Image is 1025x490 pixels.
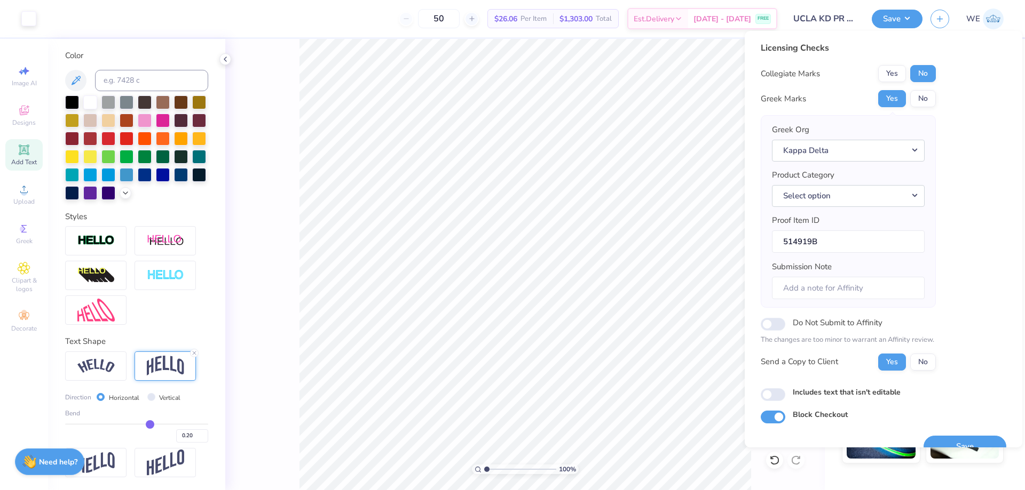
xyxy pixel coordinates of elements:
[65,50,208,62] div: Color
[761,42,936,54] div: Licensing Checks
[12,79,37,87] span: Image AI
[11,324,37,333] span: Decorate
[693,13,751,25] span: [DATE] - [DATE]
[793,409,848,420] label: Block Checkout
[872,10,922,28] button: Save
[924,436,1006,457] button: Save
[910,65,936,82] button: No
[494,13,517,25] span: $26.06
[772,140,925,162] button: Kappa Delta
[983,9,1004,29] img: Werrine Empeynado
[793,316,882,330] label: Do Not Submit to Affinity
[772,124,809,136] label: Greek Org
[12,118,36,127] span: Designs
[16,237,33,245] span: Greek
[418,9,460,28] input: – –
[559,464,576,474] span: 100 %
[559,13,593,25] span: $1,303.00
[521,13,547,25] span: Per Item
[758,15,769,22] span: FREE
[109,393,139,403] label: Horizontal
[772,185,925,207] button: Select option
[65,392,91,402] span: Direction
[634,13,674,25] span: Est. Delivery
[793,387,901,398] label: Includes text that isn't editable
[772,169,834,181] label: Product Category
[95,70,208,91] input: e.g. 7428 c
[5,276,43,293] span: Clipart & logos
[39,457,77,467] strong: Need help?
[878,354,906,371] button: Yes
[761,93,806,105] div: Greek Marks
[147,356,184,376] img: Arch
[772,261,832,273] label: Submission Note
[761,68,820,80] div: Collegiate Marks
[966,13,980,25] span: WE
[77,235,115,247] img: Stroke
[772,277,925,300] input: Add a note for Affinity
[772,214,819,227] label: Proof Item ID
[77,267,115,284] img: 3d Illusion
[910,354,936,371] button: No
[147,269,184,282] img: Negative Space
[65,408,80,418] span: Bend
[77,452,115,473] img: Flag
[65,335,208,348] div: Text Shape
[11,158,37,166] span: Add Text
[159,393,180,403] label: Vertical
[878,65,906,82] button: Yes
[65,211,208,223] div: Styles
[77,359,115,373] img: Arc
[910,90,936,107] button: No
[878,90,906,107] button: Yes
[77,299,115,322] img: Free Distort
[761,356,838,368] div: Send a Copy to Client
[596,13,612,25] span: Total
[147,449,184,476] img: Rise
[785,8,864,29] input: Untitled Design
[761,335,936,346] p: The changes are too minor to warrant an Affinity review.
[147,234,184,247] img: Shadow
[13,197,35,206] span: Upload
[966,9,1004,29] a: WE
